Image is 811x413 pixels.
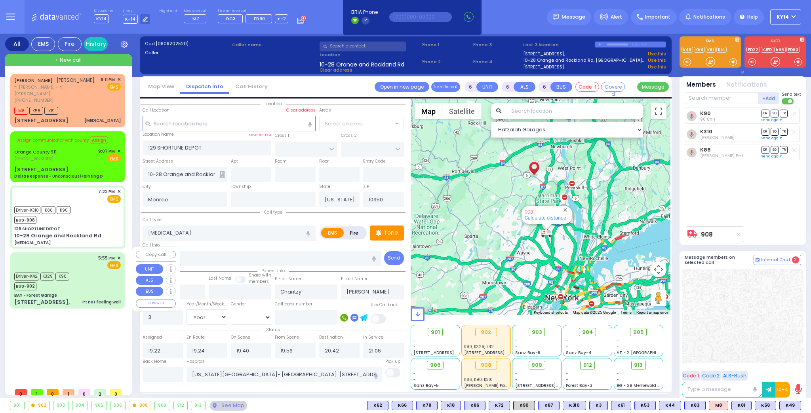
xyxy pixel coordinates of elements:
[31,37,55,51] div: EMS
[761,47,773,53] a: KJFD
[31,389,43,395] span: 1
[762,146,769,153] span: DR
[525,209,533,215] a: 908
[254,15,265,22] span: FD90
[684,401,706,410] div: BLS
[680,39,741,45] label: EMS
[513,401,535,410] div: K90
[633,328,644,336] span: 905
[143,242,160,248] label: Call Info
[143,131,174,138] label: Location Name
[159,9,177,13] label: Night unit
[634,401,656,410] div: K53
[762,136,782,140] a: Send again
[716,47,727,53] a: K14
[762,117,782,122] a: Send again
[385,358,400,365] label: Pick up
[651,103,666,119] button: Toggle fullscreen view
[260,209,286,215] span: Call type
[72,401,88,410] div: 904
[136,287,163,296] button: BUS
[107,83,121,91] span: EMS
[430,361,441,369] span: 906
[538,401,560,410] div: K87
[515,371,518,377] span: -
[413,377,416,383] span: -
[648,57,666,64] a: Use this
[143,107,169,114] label: Call Location
[320,42,406,51] input: Search a contact
[371,302,398,308] label: Use Callback
[506,103,643,119] input: Search location
[523,64,564,70] a: [STREET_ADDRESS]
[582,328,593,336] span: 904
[476,82,498,92] button: UNIT
[441,401,461,410] div: K18
[117,188,121,195] span: ✕
[744,39,806,45] label: KJFD
[541,228,553,238] div: 908
[367,401,388,410] div: K62
[117,148,121,155] span: ✕
[31,12,84,22] img: Logo
[589,401,608,410] div: BLS
[780,128,788,135] span: TR
[550,82,572,92] button: BUS
[110,389,122,395] span: 0
[770,9,801,25] button: KY14
[210,401,247,411] div: See map
[611,13,622,21] span: Alert
[779,401,801,410] div: BLS
[617,371,619,377] span: -
[55,273,69,280] span: K90
[583,361,592,369] span: 912
[143,116,316,131] input: Search location here
[617,350,675,356] span: AT - 2 [GEOGRAPHIC_DATA]
[187,334,205,341] label: En Route
[180,83,229,90] a: Dispatch info
[17,137,89,143] span: Assign communicator with county
[701,231,713,237] a: 908
[722,371,748,381] button: ALS-Rush
[472,42,521,48] span: Phone 3
[219,171,225,178] span: Other building occupants
[57,206,70,214] span: K90
[262,327,284,333] span: Status
[10,401,24,410] div: 901
[286,107,316,114] label: Clear address
[413,350,488,356] span: [STREET_ADDRESS][PERSON_NAME]
[14,240,51,246] div: [MEDICAL_DATA]
[14,155,53,162] span: [PHONE_NUMBER]
[94,9,114,13] label: Dispatcher
[232,42,317,48] label: Caller name
[464,383,511,388] span: [PERSON_NAME] Farm
[780,110,788,117] span: TR
[461,346,504,356] span: K86, K90, K310
[694,47,705,53] a: K58
[275,276,301,282] label: P First Name
[515,344,518,350] span: -
[726,80,767,89] button: Notifications
[110,401,126,410] div: 906
[771,110,779,117] span: SO
[611,401,631,410] div: K61
[515,377,518,383] span: -
[231,184,251,190] label: Township
[648,51,666,57] a: Use this
[341,133,357,139] label: Cross 2
[413,383,439,388] span: Sanz Bay-5
[563,401,586,410] div: K310
[14,84,98,97] span: ר' [PERSON_NAME] - ר' [PERSON_NAME]
[142,83,180,90] a: Map View
[648,64,666,70] a: Use this
[14,226,60,232] div: 129 SHORTLINE DEPOT
[91,401,107,410] div: 905
[634,361,643,369] span: 913
[700,153,743,159] span: Usher Perl
[731,401,752,410] div: BLS
[145,40,230,47] label: Cad:
[645,13,670,21] span: Important
[685,92,759,104] input: Search member
[514,82,535,92] button: ALS
[775,382,790,398] button: 10-4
